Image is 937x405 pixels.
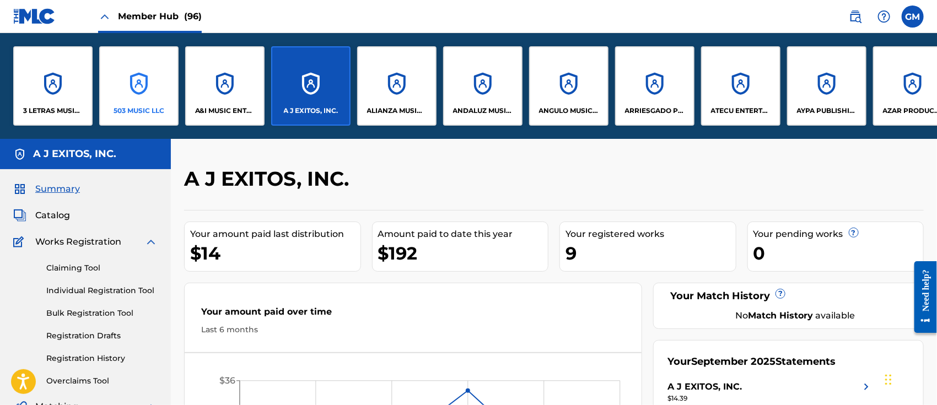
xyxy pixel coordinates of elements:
p: ALIANZA MUSIC PUBLISHING, INC [367,106,427,116]
a: Accounts3 LETRAS MUSIC LLC [13,46,93,126]
div: Your Match History [667,289,909,304]
p: ATECU ENTERTAINMENT, LLC [711,106,771,116]
a: AccountsARRIESGADO PUBLISHING INC [615,46,694,126]
img: Catalog [13,209,26,222]
iframe: Resource Center [906,253,937,342]
a: AccountsAYPA PUBLISHING LLC [787,46,866,126]
p: ANGULO MUSICA, LLC [539,106,599,116]
img: Close [98,10,111,23]
a: Public Search [844,6,866,28]
img: expand [144,235,158,249]
a: Claiming Tool [46,262,158,274]
strong: Match History [748,310,814,321]
div: Amount paid to date this year [378,228,548,241]
div: No available [681,309,909,322]
img: Works Registration [13,235,28,249]
img: MLC Logo [13,8,56,24]
div: A J EXITOS, INC. [667,380,742,393]
div: $14.39 [667,393,873,403]
p: 3 LETRAS MUSIC LLC [23,106,83,116]
div: Your Statements [667,354,836,369]
a: AccountsANGULO MUSICA, LLC [529,46,608,126]
div: Your registered works [566,228,736,241]
p: ANDALUZ MUSIC PUBLISHING LLC [453,106,513,116]
div: User Menu [902,6,924,28]
a: AccountsA J EXITOS, INC. [271,46,351,126]
p: A J EXITOS, INC. [284,106,338,116]
h2: A J EXITOS, INC. [184,166,354,191]
div: Drag [885,363,892,396]
span: Works Registration [35,235,121,249]
tspan: $36 [219,376,235,386]
div: Your amount paid over time [201,305,625,324]
p: A&I MUSIC ENTERTAINMENT, INC [195,106,255,116]
a: Individual Registration Tool [46,285,158,296]
a: Overclaims Tool [46,375,158,387]
img: right chevron icon [860,380,873,393]
div: Your amount paid last distribution [190,228,360,241]
a: AccountsALIANZA MUSIC PUBLISHING, INC [357,46,437,126]
a: Registration Drafts [46,330,158,342]
span: (96) [184,11,202,21]
a: Bulk Registration Tool [46,307,158,319]
span: Catalog [35,209,70,222]
span: ? [849,228,858,237]
span: Summary [35,182,80,196]
div: Help [873,6,895,28]
a: AccountsA&I MUSIC ENTERTAINMENT, INC [185,46,265,126]
a: SummarySummary [13,182,80,196]
img: help [877,10,891,23]
img: Summary [13,182,26,196]
div: 0 [753,241,924,266]
img: search [849,10,862,23]
a: Registration History [46,353,158,364]
a: Accounts503 MUSIC LLC [99,46,179,126]
div: Last 6 months [201,324,625,336]
div: Your pending works [753,228,924,241]
p: 503 MUSIC LLC [114,106,164,116]
a: CatalogCatalog [13,209,70,222]
p: AYPA PUBLISHING LLC [797,106,857,116]
img: Accounts [13,148,26,161]
div: 9 [566,241,736,266]
div: $192 [378,241,548,266]
div: $14 [190,241,360,266]
span: September 2025 [691,355,776,368]
a: AccountsANDALUZ MUSIC PUBLISHING LLC [443,46,523,126]
span: ? [776,289,785,298]
a: AccountsATECU ENTERTAINMENT, LLC [701,46,780,126]
span: Member Hub [118,10,202,23]
iframe: Chat Widget [882,352,937,405]
h5: A J EXITOS, INC. [33,148,116,160]
p: ARRIESGADO PUBLISHING INC [625,106,685,116]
